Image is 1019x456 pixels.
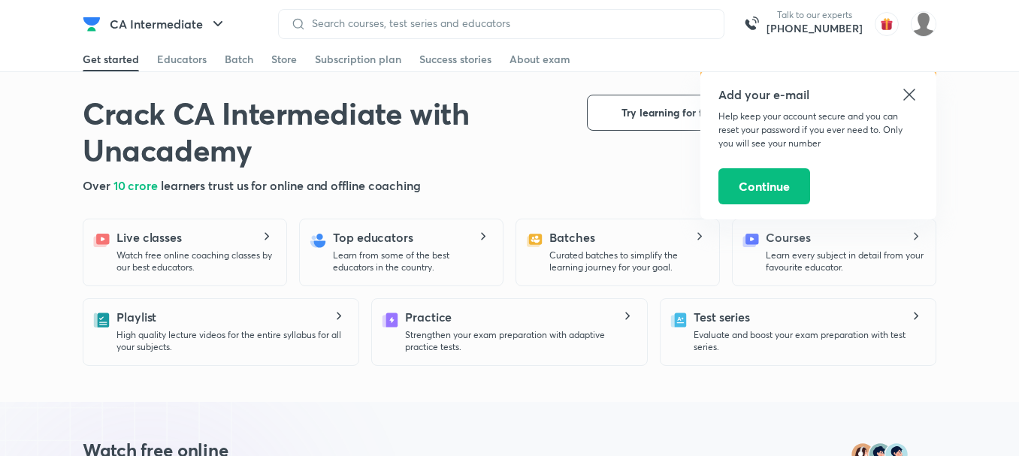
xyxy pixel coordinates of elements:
button: Continue [718,168,810,204]
img: avatar [875,12,899,36]
a: Success stories [419,47,491,71]
p: Help keep your account secure and you can reset your password if you ever need to. Only you will ... [718,110,918,150]
a: About exam [509,47,570,71]
h1: Crack CA Intermediate with Unacademy [83,95,563,168]
input: Search courses, test series and educators [306,17,712,29]
div: Get started [83,52,139,67]
p: High quality lecture videos for the entire syllabus for all your subjects. [116,329,346,353]
button: Try learning for free [587,95,752,131]
div: Educators [157,52,207,67]
p: Learn every subject in detail from your favourite educator. [766,249,924,273]
div: About exam [509,52,570,67]
h5: Courses [766,228,810,246]
h5: Top educators [333,228,413,246]
a: Subscription plan [315,47,401,71]
h5: Batches [549,228,594,246]
span: Over [83,177,113,193]
div: Success stories [419,52,491,67]
p: Talk to our experts [767,9,863,21]
p: Curated batches to simplify the learning journey for your goal. [549,249,707,273]
div: Batch [225,52,253,67]
p: Strengthen your exam preparation with adaptive practice tests. [405,329,635,353]
a: [PHONE_NUMBER] [767,21,863,36]
a: Educators [157,47,207,71]
button: CA Intermediate [101,9,236,39]
p: Watch free online coaching classes by our best educators. [116,249,274,273]
p: Evaluate and boost your exam preparation with test series. [694,329,924,353]
h5: Test series [694,308,750,326]
img: call-us [736,9,767,39]
img: thunaikandan [911,11,936,37]
div: Subscription plan [315,52,401,67]
span: Try learning for free [621,105,718,120]
div: Store [271,52,297,67]
h5: Add your e-mail [718,86,918,104]
h5: Playlist [116,308,156,326]
p: Learn from some of the best educators in the country. [333,249,491,273]
span: learners trust us for online and offline coaching [161,177,421,193]
h5: Live classes [116,228,182,246]
img: Company Logo [83,15,101,33]
span: 10 crore [113,177,161,193]
a: Get started [83,47,139,71]
a: Store [271,47,297,71]
h5: Practice [405,308,452,326]
a: Batch [225,47,253,71]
